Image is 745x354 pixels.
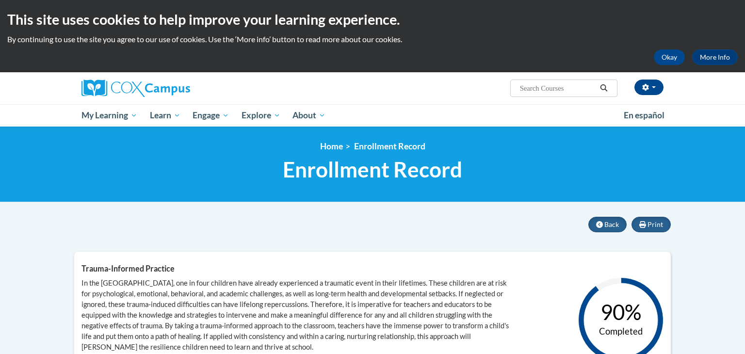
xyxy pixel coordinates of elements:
[81,80,266,97] a: Cox Campus
[7,10,738,29] h2: This site uses cookies to help improve your learning experience.
[634,80,664,95] button: Account Settings
[144,104,187,127] a: Learn
[186,104,235,127] a: Engage
[604,220,619,228] span: Back
[150,110,180,121] span: Learn
[597,82,611,94] button: Search
[67,104,678,127] div: Main menu
[235,104,287,127] a: Explore
[81,80,190,97] img: Cox Campus
[654,49,685,65] button: Okay
[81,110,137,121] span: My Learning
[632,217,671,232] button: Print
[242,110,280,121] span: Explore
[81,264,175,273] span: Trauma-Informed Practice
[588,217,627,232] button: Back
[320,141,343,151] a: Home
[599,326,643,337] text: Completed
[75,104,144,127] a: My Learning
[648,220,663,228] span: Print
[600,299,641,324] text: 90%
[624,110,664,120] span: En español
[354,141,425,151] span: Enrollment Record
[292,110,325,121] span: About
[287,104,332,127] a: About
[519,82,597,94] input: Search Courses
[193,110,229,121] span: Engage
[617,105,671,126] a: En español
[692,49,738,65] a: More Info
[7,34,738,45] p: By continuing to use the site you agree to our use of cookies. Use the ‘More info’ button to read...
[81,279,509,351] span: In the [GEOGRAPHIC_DATA], one in four children have already experienced a traumatic event in thei...
[283,157,462,182] span: Enrollment Record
